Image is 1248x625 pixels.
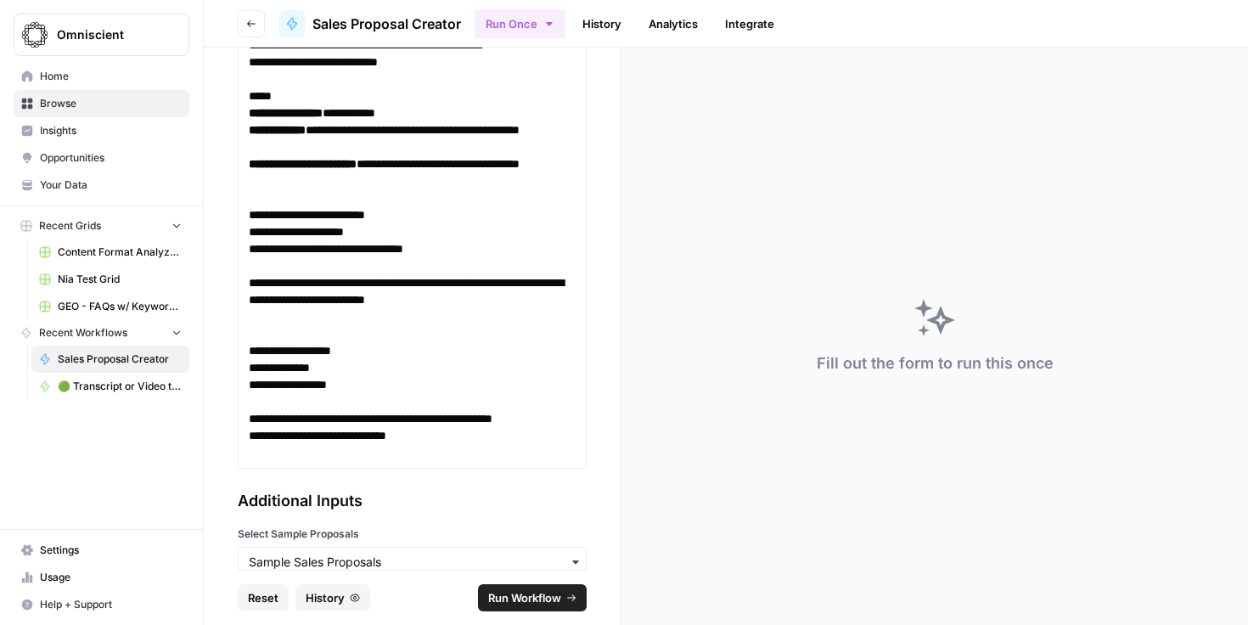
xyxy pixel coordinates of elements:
[31,346,189,373] a: Sales Proposal Creator
[31,239,189,266] a: Content Format Analyzer Grid
[31,266,189,293] a: Nia Test Grid
[14,591,189,618] button: Help + Support
[248,589,278,606] span: Reset
[40,543,182,558] span: Settings
[40,597,182,612] span: Help + Support
[39,218,101,234] span: Recent Grids
[238,489,587,513] div: Additional Inputs
[478,584,587,611] button: Run Workflow
[58,299,182,314] span: GEO - FAQs w/ Keywords Grid
[58,352,182,367] span: Sales Proposal Creator
[58,379,182,394] span: 🟢 Transcript or Video to LinkedIn Posts
[31,373,189,400] a: 🟢 Transcript or Video to LinkedIn Posts
[58,272,182,287] span: Nia Test Grid
[238,584,289,611] button: Reset
[295,584,370,611] button: History
[58,245,182,260] span: Content Format Analyzer Grid
[14,172,189,199] a: Your Data
[249,554,576,571] input: Sample Sales Proposals
[39,325,127,341] span: Recent Workflows
[14,564,189,591] a: Usage
[14,537,189,564] a: Settings
[715,10,784,37] a: Integrate
[14,14,189,56] button: Workspace: Omniscient
[488,589,561,606] span: Run Workflow
[14,213,189,239] button: Recent Grids
[278,10,461,37] a: Sales Proposal Creator
[475,9,565,38] button: Run Once
[40,177,182,193] span: Your Data
[20,20,50,50] img: Omniscient Logo
[306,589,345,606] span: History
[14,320,189,346] button: Recent Workflows
[14,63,189,90] a: Home
[40,150,182,166] span: Opportunities
[40,96,182,111] span: Browse
[14,144,189,172] a: Opportunities
[312,14,461,34] span: Sales Proposal Creator
[40,69,182,84] span: Home
[638,10,708,37] a: Analytics
[817,352,1054,375] div: Fill out the form to run this once
[57,26,160,43] span: Omniscient
[40,570,182,585] span: Usage
[31,293,189,320] a: GEO - FAQs w/ Keywords Grid
[40,123,182,138] span: Insights
[14,90,189,117] a: Browse
[238,526,587,542] label: Select Sample Proposals
[572,10,632,37] a: History
[14,117,189,144] a: Insights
